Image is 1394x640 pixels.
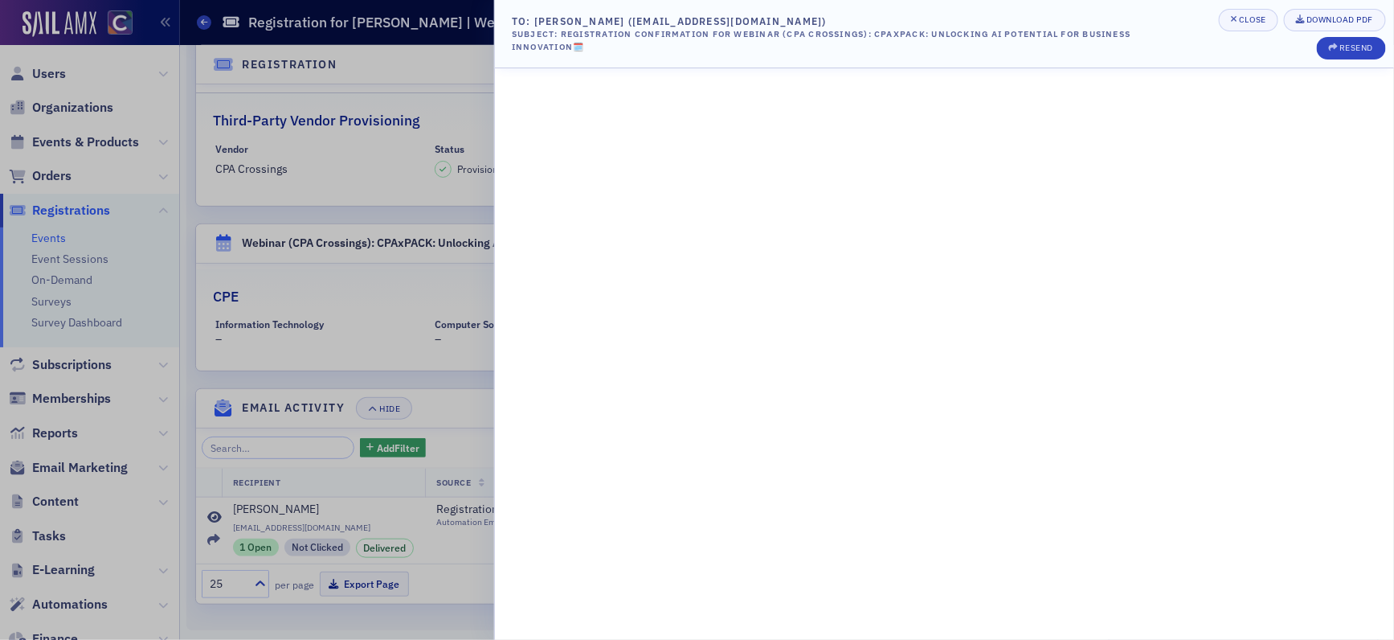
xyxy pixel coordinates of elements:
[1284,9,1385,31] a: Download PDF
[1219,9,1278,31] button: Close
[1317,37,1385,59] button: Resend
[512,14,1160,28] div: To: [PERSON_NAME] ([EMAIL_ADDRESS][DOMAIN_NAME])
[1239,15,1266,24] div: Close
[512,28,1160,54] div: Subject: Registration Confirmation for Webinar (CPA Crossings): CPAxPACK: Unlocking AI Potential ...
[1339,43,1373,52] div: Resend
[1306,15,1373,24] div: Download PDF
